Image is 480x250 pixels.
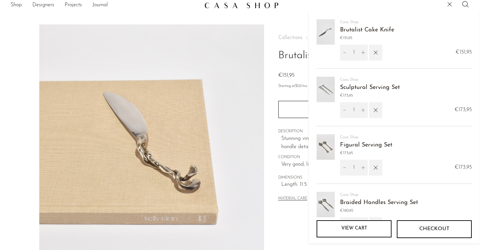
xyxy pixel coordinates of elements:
[65,1,82,10] a: Projects
[278,129,427,135] span: DESCRIPTION
[359,160,368,176] button: Increment
[278,101,427,118] button: Add to cart
[340,135,359,139] a: Casa Shop
[340,200,418,206] a: Braided Handles Serving Set
[455,163,472,172] span: €173,95
[317,134,335,160] img: Figural Serving Set
[317,77,335,102] img: Sculptural Serving Set
[397,220,472,238] button: Checkout
[278,47,427,64] h1: Brutalist Cake Knife
[278,35,302,40] span: Collections
[359,102,368,118] button: Increment
[340,93,400,99] span: €173,95
[349,217,359,233] input: Quantity
[419,226,449,232] span: Checkout
[317,19,335,45] img: Brutalist Cake Knife
[359,45,368,61] button: Increment
[455,106,472,114] span: €173,95
[32,1,54,10] a: Designers
[92,1,108,10] a: Journal
[278,175,427,181] span: DIMENSIONS
[340,150,392,156] span: €173,95
[317,220,392,237] a: View cart
[340,27,394,33] a: Brutalist Cake Knife
[278,154,427,160] span: CONDITION
[11,1,22,10] a: Shop
[281,160,427,169] span: Very good; light vintage wear.
[340,102,349,118] button: Decrement
[340,45,349,61] button: Decrement
[278,35,427,40] nav: Breadcrumbs
[281,136,421,150] span: Stunning vintage silver plate cake knife with sculptural twisted handle detail. Signed
[340,85,400,91] a: Sculptural Serving Set
[456,48,472,57] span: €151,95
[278,83,427,89] p: Starting at /mo with Affirm.
[281,181,427,189] span: Length: 11.5 in (29.21 cm)
[349,160,359,176] input: Quantity
[349,45,359,61] input: Quantity
[278,73,294,78] span: €151,95
[340,208,418,214] span: €190,95
[340,160,349,176] button: Decrement
[340,78,359,82] a: Casa Shop
[340,217,349,233] button: Decrement
[295,84,301,88] span: $52
[340,193,359,197] a: Casa Shop
[340,142,392,148] a: Figural Serving Set
[278,196,307,201] button: MATERIAL CARE
[349,102,359,118] input: Quantity
[317,192,335,217] img: Braided Handles Serving Set
[359,217,368,233] button: Increment
[340,20,359,24] a: Casa Shop
[340,35,394,41] span: €151,95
